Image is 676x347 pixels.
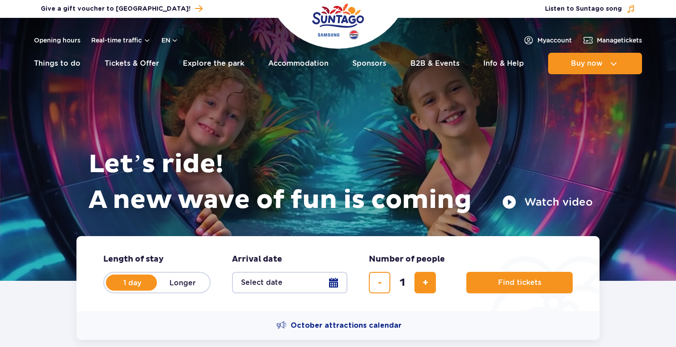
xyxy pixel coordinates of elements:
span: Arrival date [232,254,282,265]
button: Select date [232,272,347,293]
a: Myaccount [523,35,572,46]
span: Find tickets [498,279,541,287]
a: Tickets & Offer [105,53,159,74]
span: Manage tickets [597,36,642,45]
button: add ticket [414,272,436,293]
a: Accommodation [268,53,329,74]
span: Listen to Suntago song [545,4,622,13]
button: en [161,36,178,45]
a: Sponsors [352,53,386,74]
a: Opening hours [34,36,80,45]
button: Real-time traffic [91,37,151,44]
a: B2B & Events [410,53,460,74]
label: 1 day [107,273,158,292]
a: October attractions calendar [276,320,401,331]
button: Listen to Suntago song [545,4,635,13]
a: Managetickets [583,35,642,46]
button: Buy now [548,53,642,74]
span: October attractions calendar [291,321,401,330]
span: Buy now [571,59,603,68]
form: Planning your visit to Park of Poland [76,236,600,311]
span: My account [537,36,572,45]
span: Number of people [369,254,445,265]
h1: Let’s ride! A new wave of fun is coming [89,147,593,218]
a: Explore the park [183,53,244,74]
label: Longer [157,273,208,292]
span: Give a gift voucher to [GEOGRAPHIC_DATA]! [41,4,190,13]
a: Give a gift voucher to [GEOGRAPHIC_DATA]! [41,3,203,15]
a: Things to do [34,53,80,74]
button: remove ticket [369,272,390,293]
span: Length of stay [103,254,164,265]
a: Info & Help [483,53,524,74]
input: number of tickets [392,272,413,293]
button: Find tickets [466,272,573,293]
button: Watch video [502,195,593,209]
